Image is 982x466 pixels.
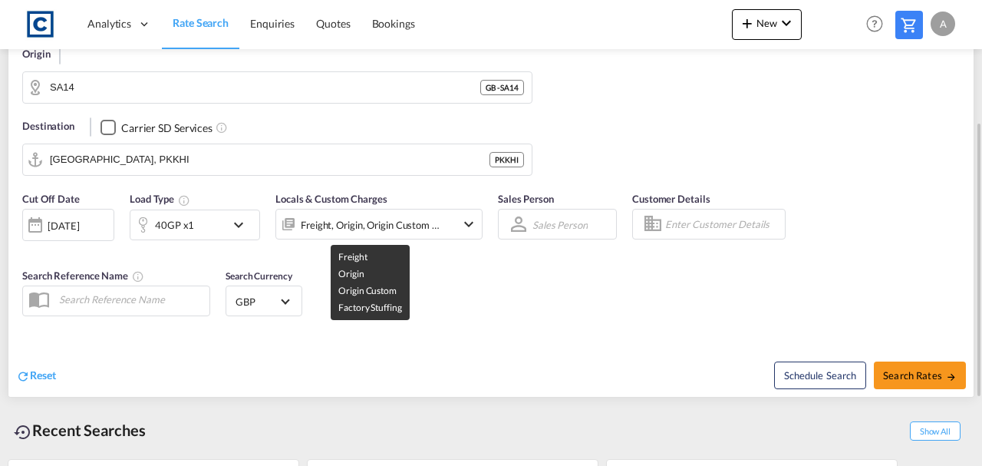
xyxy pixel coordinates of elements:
[22,269,144,282] span: Search Reference Name
[777,14,796,32] md-icon: icon-chevron-down
[48,219,79,233] div: [DATE]
[862,11,888,37] span: Help
[236,295,278,309] span: GBP
[14,423,32,441] md-icon: icon-backup-restore
[883,369,957,382] span: Search Rates
[226,270,292,282] span: Search Currency
[372,17,415,30] span: Bookings
[8,24,974,397] div: Origin SA14Destination Checkbox No InkUnchecked: Search for CY (Container Yard) services for all ...
[22,193,80,205] span: Cut Off Date
[155,214,194,236] div: 40GP x1
[632,193,710,205] span: Customer Details
[874,362,966,389] button: Search Ratesicon-arrow-right
[738,17,796,29] span: New
[489,152,524,167] div: PKKHI
[8,413,152,448] div: Recent Searches
[931,12,955,36] div: A
[121,121,213,136] div: Carrier SD Services
[275,209,483,240] div: Freight Origin Origin Custom Factory Stuffingicon-chevron-down
[30,369,56,382] span: Reset
[460,215,478,233] md-icon: icon-chevron-down
[50,76,480,99] input: Search by Door
[178,194,190,207] md-icon: Select multiple loads to view rates
[22,119,74,134] span: Destination
[229,216,255,234] md-icon: icon-chevron-down
[910,421,961,441] span: Show All
[498,193,554,205] span: Sales Person
[732,9,802,40] button: icon-plus 400-fgNewicon-chevron-down
[338,251,401,313] span: Freight Origin Origin Custom Factory Stuffing
[23,72,532,103] md-input-container: SA14
[23,7,58,41] img: 1fdb9190129311efbfaf67cbb4249bed.jpeg
[665,213,780,236] input: Enter Customer Details
[130,193,190,205] span: Load Type
[23,144,532,175] md-input-container: Karachi, PKKHI
[16,369,30,383] md-icon: icon-refresh
[22,47,50,62] span: Origin
[22,240,34,260] md-datepicker: Select
[531,213,589,236] md-select: Sales Person
[946,372,957,382] md-icon: icon-arrow-right
[22,209,114,241] div: [DATE]
[862,11,895,38] div: Help
[250,17,295,30] span: Enquiries
[216,121,228,134] md-icon: Unchecked: Search for CY (Container Yard) services for all selected carriers.Checked : Search for...
[87,16,131,31] span: Analytics
[132,270,144,283] md-icon: Your search will be saved by the below given name
[51,288,209,311] input: Search Reference Name
[130,210,260,240] div: 40GP x1icon-chevron-down
[16,368,56,385] div: icon-refreshReset
[774,362,866,389] button: Note: By default Schedule search will only considerorigin ports, destination ports and cut off da...
[275,193,387,205] span: Locals & Custom Charges
[738,14,756,32] md-icon: icon-plus 400-fg
[486,82,519,93] span: GB - SA14
[234,290,294,312] md-select: Select Currency: £ GBPUnited Kingdom Pound
[50,148,489,171] input: Search by Port
[101,119,213,135] md-checkbox: Checkbox No Ink
[173,16,229,29] span: Rate Search
[316,17,350,30] span: Quotes
[301,214,440,236] div: Freight Origin Origin Custom Factory Stuffing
